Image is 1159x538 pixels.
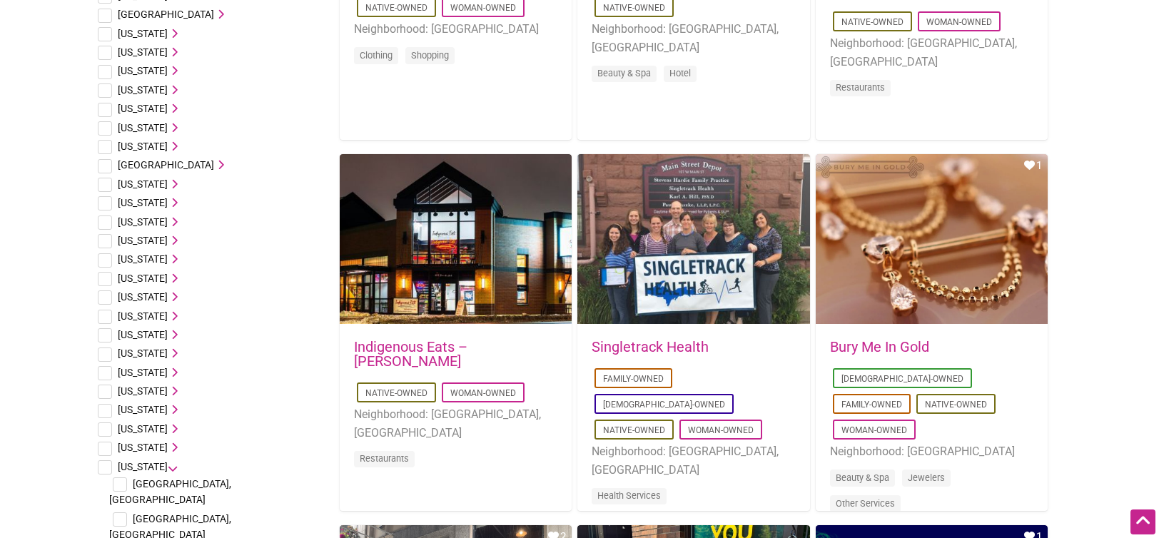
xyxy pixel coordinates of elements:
[118,46,168,58] span: [US_STATE]
[688,425,754,435] a: Woman-Owned
[830,34,1033,71] li: Neighborhood: [GEOGRAPHIC_DATA], [GEOGRAPHIC_DATA]
[118,65,168,76] span: [US_STATE]
[360,50,393,61] a: Clothing
[118,367,168,378] span: [US_STATE]
[450,388,516,398] a: Woman-Owned
[118,253,168,265] span: [US_STATE]
[603,400,725,410] a: [DEMOGRAPHIC_DATA]-Owned
[118,216,168,228] span: [US_STATE]
[841,400,902,410] a: Family-Owned
[118,461,168,472] span: [US_STATE]
[597,490,661,501] a: Health Services
[597,68,651,78] a: Beauty & Spa
[118,28,168,39] span: [US_STATE]
[354,405,557,442] li: Neighborhood: [GEOGRAPHIC_DATA], [GEOGRAPHIC_DATA]
[603,3,665,13] a: Native-Owned
[841,374,963,384] a: [DEMOGRAPHIC_DATA]-Owned
[592,20,795,56] li: Neighborhood: [GEOGRAPHIC_DATA], [GEOGRAPHIC_DATA]
[354,338,467,370] a: Indigenous Eats – [PERSON_NAME]
[450,3,516,13] a: Woman-Owned
[1130,509,1155,534] div: Scroll Back to Top
[118,385,168,397] span: [US_STATE]
[830,338,929,355] a: Bury Me In Gold
[908,472,945,483] a: Jewelers
[118,235,168,246] span: [US_STATE]
[836,82,885,93] a: Restaurants
[118,197,168,208] span: [US_STATE]
[360,453,409,464] a: Restaurants
[118,9,214,20] span: [GEOGRAPHIC_DATA]
[118,442,168,453] span: [US_STATE]
[836,498,895,509] a: Other Services
[118,291,168,303] span: [US_STATE]
[118,310,168,322] span: [US_STATE]
[354,20,557,39] li: Neighborhood: [GEOGRAPHIC_DATA]
[118,329,168,340] span: [US_STATE]
[603,374,664,384] a: Family-Owned
[118,423,168,435] span: [US_STATE]
[118,141,168,152] span: [US_STATE]
[118,84,168,96] span: [US_STATE]
[109,478,231,505] span: [GEOGRAPHIC_DATA], [GEOGRAPHIC_DATA]
[925,400,987,410] a: Native-Owned
[118,103,168,114] span: [US_STATE]
[926,17,992,27] a: Woman-Owned
[118,404,168,415] span: [US_STATE]
[118,178,168,190] span: [US_STATE]
[592,338,709,355] a: Singletrack Health
[836,472,889,483] a: Beauty & Spa
[411,50,449,61] a: Shopping
[118,159,214,171] span: [GEOGRAPHIC_DATA]
[118,273,168,284] span: [US_STATE]
[669,68,691,78] a: Hotel
[118,347,168,359] span: [US_STATE]
[118,122,168,133] span: [US_STATE]
[365,388,427,398] a: Native-Owned
[603,425,665,435] a: Native-Owned
[841,17,904,27] a: Native-Owned
[592,442,795,479] li: Neighborhood: [GEOGRAPHIC_DATA], [GEOGRAPHIC_DATA]
[841,425,907,435] a: Woman-Owned
[830,442,1033,461] li: Neighborhood: [GEOGRAPHIC_DATA]
[365,3,427,13] a: Native-Owned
